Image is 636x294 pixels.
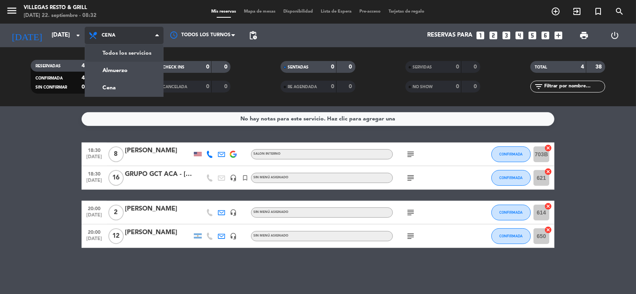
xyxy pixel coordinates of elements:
i: cancel [544,202,552,210]
span: SERVIDAS [413,65,432,69]
a: Todos los servicios [85,44,163,62]
span: [DATE] [84,213,104,222]
i: subject [406,150,415,159]
strong: 0 [206,84,209,89]
i: looks_3 [501,30,511,41]
button: CONFIRMADA [491,170,531,186]
button: CONFIRMADA [491,228,531,244]
strong: 0 [349,84,353,89]
i: filter_list [534,82,544,91]
i: [DATE] [6,27,48,44]
strong: 0 [331,84,334,89]
span: Sin menú asignado [253,234,288,237]
i: cancel [544,144,552,152]
strong: 0 [456,84,459,89]
span: CONFIRMADA [500,234,523,238]
span: TOTAL [535,65,547,69]
span: SENTADAS [288,65,309,69]
span: CONFIRMADA [500,152,523,156]
span: RESERVADAS [35,64,61,68]
span: RE AGENDADA [288,85,317,89]
span: 12 [108,228,124,244]
span: Tarjetas de regalo [385,9,429,14]
span: pending_actions [248,31,258,40]
div: [DATE] 22. septiembre - 08:32 [24,12,97,20]
div: Villegas Resto & Grill [24,4,97,12]
strong: 4 [82,75,85,81]
div: GRUPO GCT ACA - [DATE] [125,169,192,179]
strong: 0 [82,84,85,90]
span: [DATE] [84,236,104,245]
span: Sin menú asignado [253,176,288,179]
span: SALON INTERNO [253,152,281,155]
button: menu [6,5,18,19]
i: subject [406,231,415,241]
strong: 0 [331,64,334,70]
span: Reservas para [427,32,472,39]
i: headset_mic [230,209,237,216]
button: CONFIRMADA [491,205,531,220]
input: Filtrar por nombre... [544,82,605,91]
strong: 0 [206,64,209,70]
span: Disponibilidad [280,9,317,14]
strong: 0 [224,84,229,89]
span: Lista de Espera [317,9,356,14]
div: [PERSON_NAME] [125,146,192,156]
span: Sin menú asignado [253,211,288,214]
strong: 4 [82,63,85,68]
span: CANCELADA [163,85,187,89]
strong: 0 [224,64,229,70]
span: 2 [108,205,124,220]
i: looks_6 [540,30,550,41]
span: SIN CONFIRMAR [35,85,67,89]
span: Pre-acceso [356,9,385,14]
span: NO SHOW [413,85,433,89]
span: 18:30 [84,145,104,154]
span: CONFIRMADA [35,76,63,80]
i: subject [406,208,415,217]
i: add_box [553,30,563,41]
i: power_settings_new [610,31,619,40]
img: google-logo.png [230,151,237,158]
i: looks_one [475,30,485,41]
i: looks_two [488,30,498,41]
i: looks_4 [514,30,524,41]
i: search [615,7,624,16]
span: 18:30 [84,169,104,178]
a: Almuerzo [85,62,163,79]
i: cancel [544,226,552,234]
strong: 0 [456,64,459,70]
strong: 4 [581,64,584,70]
span: [DATE] [84,178,104,187]
span: [DATE] [84,154,104,163]
i: menu [6,5,18,17]
div: LOG OUT [600,24,630,47]
strong: 0 [474,84,478,89]
span: print [580,31,589,40]
div: No hay notas para este servicio. Haz clic para agregar una [241,115,396,124]
i: add_circle_outline [551,7,560,16]
span: 20:00 [84,227,104,236]
i: exit_to_app [572,7,582,16]
span: Mapa de mesas [240,9,280,14]
i: headset_mic [230,233,237,240]
i: subject [406,173,415,183]
i: cancel [544,168,552,176]
button: CONFIRMADA [491,146,531,162]
span: 8 [108,146,124,162]
span: CONFIRMADA [500,210,523,214]
i: turned_in_not [593,7,603,16]
i: arrow_drop_down [73,31,83,40]
span: CHECK INS [163,65,184,69]
strong: 38 [595,64,603,70]
span: 16 [108,170,124,186]
i: turned_in_not [242,174,249,181]
span: Mis reservas [208,9,240,14]
a: Cena [85,79,163,96]
strong: 0 [349,64,353,70]
span: Cena [102,33,115,38]
div: [PERSON_NAME] [125,227,192,238]
span: 20:00 [84,203,104,213]
i: looks_5 [527,30,537,41]
div: [PERSON_NAME] [125,204,192,214]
